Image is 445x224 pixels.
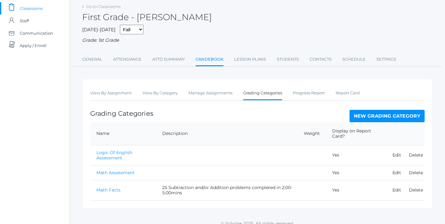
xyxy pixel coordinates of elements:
[20,15,29,27] span: Staff
[409,170,423,175] a: Delete
[20,27,53,39] span: Communication
[189,87,232,99] a: Manage Assignments
[350,110,425,122] a: New Grading Category
[234,53,266,66] a: Lesson Plans
[82,37,433,44] div: Grade: 1st Grade
[336,87,360,99] a: Report Card
[82,27,116,32] span: [DATE]-[DATE]
[82,53,102,66] a: General
[90,110,153,117] h1: Grading Categories
[376,53,396,66] a: Settings
[90,122,156,145] th: Name
[326,165,386,180] td: Yes
[326,145,386,165] td: Yes
[86,4,121,9] a: Go to Classrooms
[156,122,298,145] th: Description
[96,187,121,193] a: Math Facts
[152,53,185,66] a: Attd Summary
[310,53,332,66] a: Contacts
[156,180,298,200] td: 25 Subtraction and/or Addition problems completed in 2:00-5:00mins
[113,53,142,66] a: Attendance
[293,87,325,99] a: Progress Report
[20,2,43,15] span: Classrooms
[82,12,212,22] h2: First Grade - [PERSON_NAME]
[96,150,132,161] a: Logic Of English Assessment
[298,122,326,145] th: Weight
[96,170,135,175] a: Math Assessment
[90,87,132,99] a: View By Assignment
[196,53,223,67] a: Gradebook
[409,187,423,193] a: Delete
[243,87,282,100] a: Grading Categories
[277,53,299,66] a: Students
[326,122,386,145] th: Display on Report Card?
[392,170,401,175] a: Edit
[342,53,366,66] a: Schedule
[142,87,178,99] a: View By Category
[20,39,47,52] span: Apply / Enroll
[392,187,401,193] a: Edit
[409,152,423,158] a: Delete
[392,152,401,158] a: Edit
[326,180,386,200] td: Yes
